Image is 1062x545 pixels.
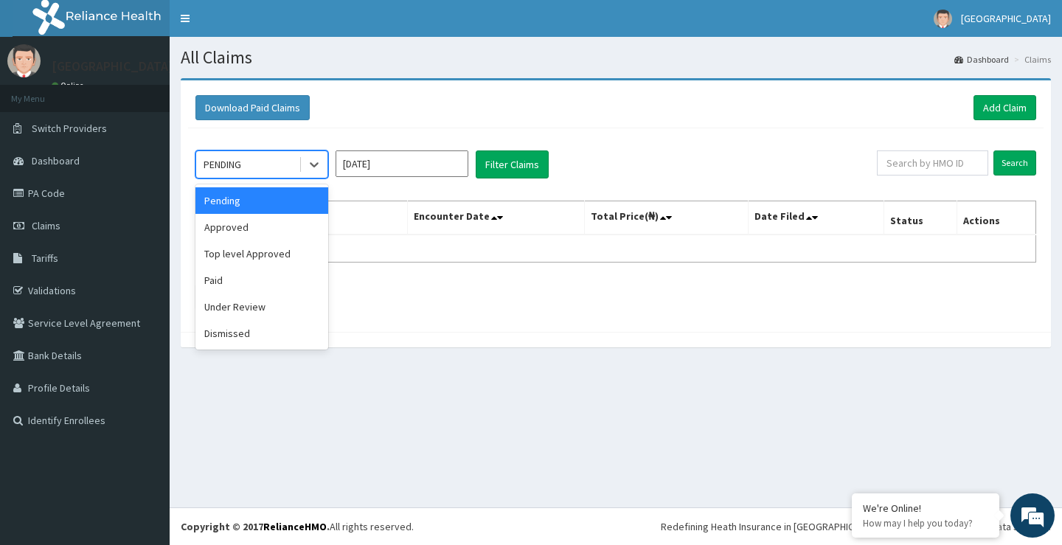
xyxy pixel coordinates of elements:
[52,80,87,91] a: Online
[181,48,1051,67] h1: All Claims
[476,150,549,178] button: Filter Claims
[661,519,1051,534] div: Redefining Heath Insurance in [GEOGRAPHIC_DATA] using Telemedicine and Data Science!
[32,219,60,232] span: Claims
[195,294,328,320] div: Under Review
[961,12,1051,25] span: [GEOGRAPHIC_DATA]
[863,501,988,515] div: We're Online!
[32,122,107,135] span: Switch Providers
[934,10,952,28] img: User Image
[195,240,328,267] div: Top level Approved
[584,201,748,235] th: Total Price(₦)
[195,267,328,294] div: Paid
[170,507,1062,545] footer: All rights reserved.
[974,95,1036,120] a: Add Claim
[877,150,988,176] input: Search by HMO ID
[957,201,1035,235] th: Actions
[748,201,884,235] th: Date Filed
[32,251,58,265] span: Tariffs
[407,201,584,235] th: Encounter Date
[204,157,241,172] div: PENDING
[263,520,327,533] a: RelianceHMO
[181,520,330,533] strong: Copyright © 2017 .
[195,320,328,347] div: Dismissed
[884,201,957,235] th: Status
[195,187,328,214] div: Pending
[195,214,328,240] div: Approved
[52,60,173,73] p: [GEOGRAPHIC_DATA]
[32,154,80,167] span: Dashboard
[954,53,1009,66] a: Dashboard
[993,150,1036,176] input: Search
[1010,53,1051,66] li: Claims
[336,150,468,177] input: Select Month and Year
[7,44,41,77] img: User Image
[863,517,988,530] p: How may I help you today?
[195,95,310,120] button: Download Paid Claims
